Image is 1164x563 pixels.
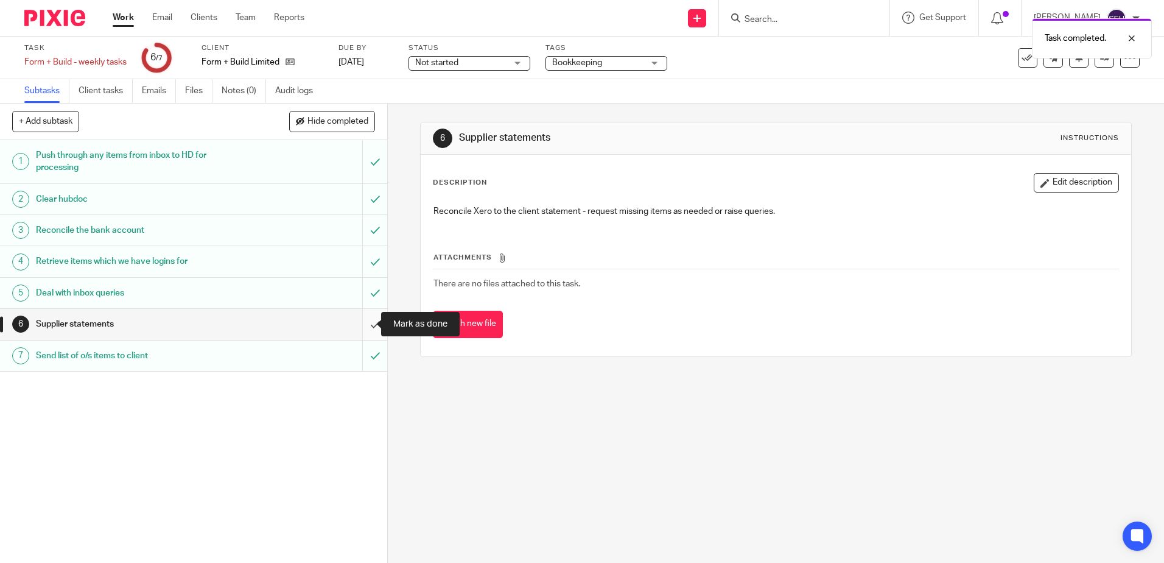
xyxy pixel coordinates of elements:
button: + Add subtask [12,111,79,132]
span: [DATE] [338,58,364,66]
p: Form + Build Limited [202,56,279,68]
div: 2 [12,191,29,208]
a: Work [113,12,134,24]
span: Attachments [433,254,492,261]
a: Subtasks [24,79,69,103]
a: Audit logs [275,79,322,103]
a: Notes (0) [222,79,266,103]
a: Clients [191,12,217,24]
a: Team [236,12,256,24]
h1: Supplier statements [459,132,802,144]
a: Reports [274,12,304,24]
label: Client [202,43,323,53]
span: Not started [415,58,458,67]
div: 6 [150,51,163,65]
span: Hide completed [307,117,368,127]
label: Status [408,43,530,53]
div: 1 [12,153,29,170]
h1: Clear hubdoc [36,190,245,208]
div: 3 [12,222,29,239]
div: 5 [12,285,29,302]
h1: Send list of o/s items to client [36,347,245,365]
div: 6 [12,316,29,333]
a: Email [152,12,172,24]
a: Files [185,79,212,103]
div: 6 [433,129,452,148]
div: Form + Build - weekly tasks [24,56,127,68]
a: Emails [142,79,176,103]
p: Description [433,178,487,188]
h1: Push through any items from inbox to HD for processing [36,146,245,177]
span: There are no files attached to this task. [433,280,580,288]
div: 4 [12,253,29,271]
label: Task [24,43,127,53]
p: Reconcile Xero to the client statement - request missing items as needed or raise queries. [433,205,1118,218]
span: Bookkeeping [552,58,602,67]
p: Task completed. [1045,32,1106,44]
a: Client tasks [79,79,133,103]
img: svg%3E [1107,9,1126,28]
button: Hide completed [289,111,375,132]
div: 7 [12,347,29,364]
h1: Retrieve items which we have logins for [36,252,245,271]
h1: Reconcile the bank account [36,221,245,239]
button: Attach new file [433,311,503,338]
h1: Supplier statements [36,315,245,333]
div: Instructions [1061,133,1119,143]
button: Edit description [1034,173,1119,193]
small: /7 [156,55,163,62]
img: Pixie [24,10,85,26]
label: Tags [545,43,667,53]
label: Due by [338,43,393,53]
h1: Deal with inbox queries [36,284,245,302]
